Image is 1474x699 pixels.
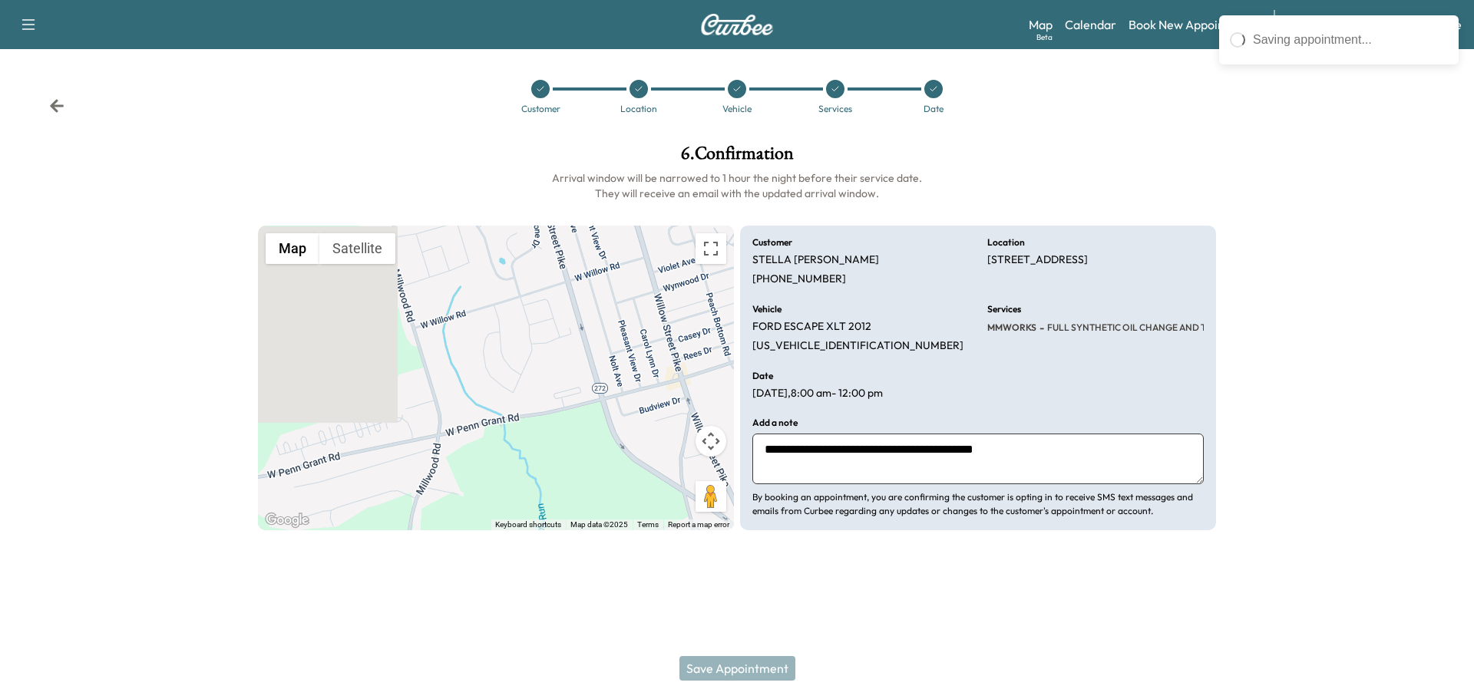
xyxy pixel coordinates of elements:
img: Google [262,510,312,530]
div: Services [818,104,852,114]
a: Report a map error [668,520,729,529]
h6: Add a note [752,418,798,427]
div: Back [49,98,64,114]
span: Map data ©2025 [570,520,628,529]
h6: Location [987,238,1025,247]
span: FULL SYNTHETIC OIL CHANGE AND TIRE ROTATION - WORKS PACKAGE [1044,321,1350,334]
h6: Vehicle [752,305,782,314]
button: Map camera controls [696,426,726,457]
p: [STREET_ADDRESS] [987,253,1088,267]
button: Show satellite imagery [319,233,395,264]
div: Vehicle [722,104,752,114]
a: Book New Appointment [1129,15,1258,34]
h1: 6 . Confirmation [258,144,1216,170]
span: - [1036,320,1044,335]
button: Drag Pegman onto the map to open Street View [696,481,726,512]
img: Curbee Logo [700,14,774,35]
h6: Date [752,371,773,381]
div: Saving appointment... [1253,31,1448,49]
p: FORD ESCAPE XLT 2012 [752,320,871,334]
div: Beta [1036,31,1053,43]
div: Date [924,104,944,114]
h6: Arrival window will be narrowed to 1 hour the night before their service date. They will receive ... [258,170,1216,201]
button: Toggle fullscreen view [696,233,726,264]
p: By booking an appointment, you are confirming the customer is opting in to receive SMS text messa... [752,490,1204,518]
button: Show street map [266,233,319,264]
a: Calendar [1065,15,1116,34]
p: [US_VEHICLE_IDENTIFICATION_NUMBER] [752,339,963,353]
h6: Services [987,305,1021,314]
a: Open this area in Google Maps (opens a new window) [262,510,312,530]
h6: Customer [752,238,792,247]
p: [PHONE_NUMBER] [752,272,846,286]
a: Terms (opens in new tab) [637,520,659,529]
button: Keyboard shortcuts [495,519,561,530]
span: MMWORKS [987,321,1036,334]
div: Location [620,104,657,114]
div: Customer [521,104,560,114]
p: [DATE] , 8:00 am - 12:00 pm [752,387,883,401]
p: STELLA [PERSON_NAME] [752,253,879,267]
a: MapBeta [1029,15,1053,34]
